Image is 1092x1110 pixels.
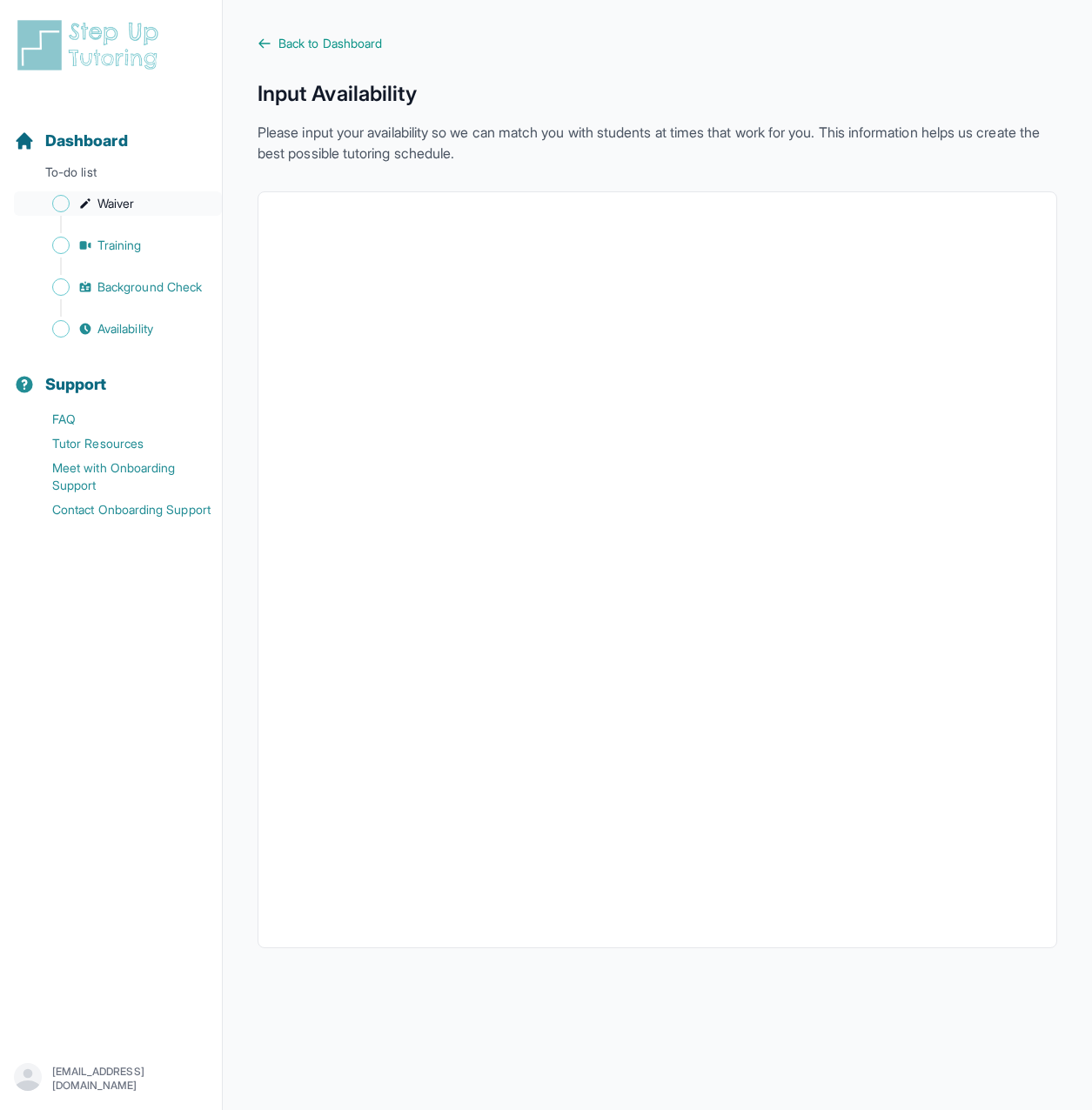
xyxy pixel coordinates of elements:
[14,317,222,341] a: Availability
[258,122,1057,164] p: Please input your availability so we can match you with students at times that work for you. This...
[14,498,222,522] a: Contact Onboarding Support
[14,431,222,456] a: Tutor Resources
[7,344,215,404] button: Support
[97,320,153,338] span: Availability
[14,1063,208,1094] button: [EMAIL_ADDRESS][DOMAIN_NAME]
[52,1065,208,1093] p: [EMAIL_ADDRESS][DOMAIN_NAME]
[279,213,1035,926] iframe: Availability
[45,372,107,397] span: Support
[258,35,1057,52] a: Back to Dashboard
[14,407,222,431] a: FAQ
[7,164,215,188] p: To-do list
[14,233,222,257] a: Training
[278,35,382,52] span: Back to Dashboard
[97,278,202,296] span: Background Check
[258,80,1057,108] h1: Input Availability
[7,101,215,160] button: Dashboard
[97,195,134,212] span: Waiver
[14,456,222,498] a: Meet with Onboarding Support
[97,237,142,254] span: Training
[14,129,128,153] a: Dashboard
[14,275,222,299] a: Background Check
[14,17,169,73] img: logo
[45,129,128,153] span: Dashboard
[14,191,222,216] a: Waiver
